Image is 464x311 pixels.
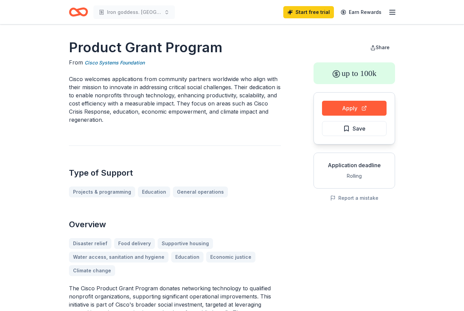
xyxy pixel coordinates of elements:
[69,75,281,124] p: Cisco welcomes applications from community partners worldwide who align with their mission to inn...
[69,58,281,67] div: From
[69,4,88,20] a: Home
[322,121,387,136] button: Save
[85,59,145,67] a: Cisco Systems Foundation
[353,124,365,133] span: Save
[173,187,228,197] a: General operations
[69,187,135,197] a: Projects & programming
[376,44,390,50] span: Share
[69,168,281,178] h2: Type of Support
[365,41,395,54] button: Share
[314,62,395,84] div: up to 100k
[69,219,281,230] h2: Overview
[319,161,389,169] div: Application deadline
[93,5,175,19] button: Iron goddess. [GEOGRAPHIC_DATA]
[322,101,387,116] button: Apply
[107,8,161,16] span: Iron goddess. [GEOGRAPHIC_DATA]
[138,187,170,197] a: Education
[283,6,334,18] a: Start free trial
[319,172,389,180] div: Rolling
[337,6,386,18] a: Earn Rewards
[330,194,378,202] button: Report a mistake
[69,38,281,57] h1: Product Grant Program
